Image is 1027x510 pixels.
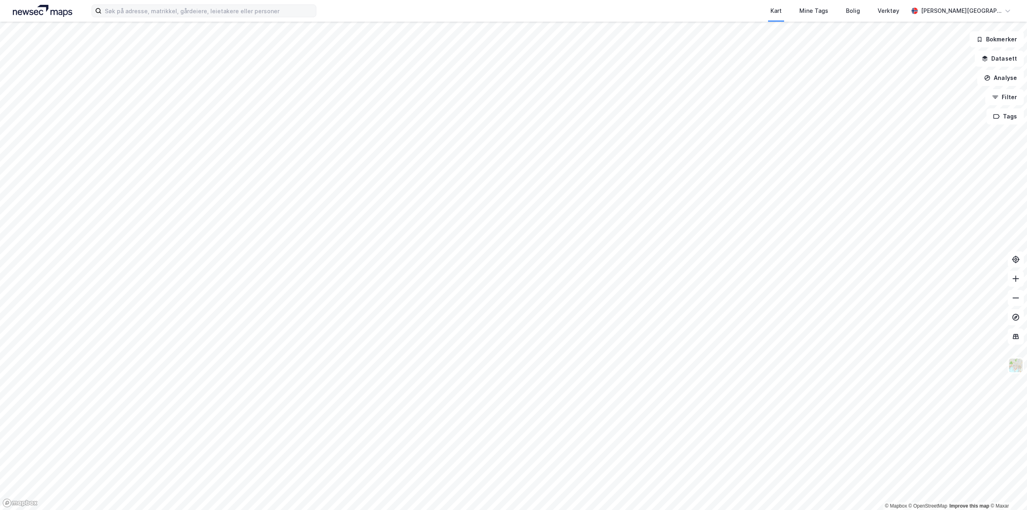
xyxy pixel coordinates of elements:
button: Analyse [977,70,1024,86]
iframe: Chat Widget [987,471,1027,510]
input: Søk på adresse, matrikkel, gårdeiere, leietakere eller personer [102,5,316,17]
button: Bokmerker [970,31,1024,47]
a: Improve this map [950,503,989,509]
img: Z [1008,358,1023,373]
img: logo.a4113a55bc3d86da70a041830d287a7e.svg [13,5,72,17]
div: Bolig [846,6,860,16]
a: Mapbox homepage [2,498,38,508]
div: Mine Tags [799,6,828,16]
div: Verktøy [878,6,899,16]
a: OpenStreetMap [909,503,948,509]
div: Kart [770,6,782,16]
div: [PERSON_NAME][GEOGRAPHIC_DATA] [921,6,1001,16]
button: Tags [986,108,1024,124]
button: Datasett [975,51,1024,67]
button: Filter [985,89,1024,105]
a: Mapbox [885,503,907,509]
